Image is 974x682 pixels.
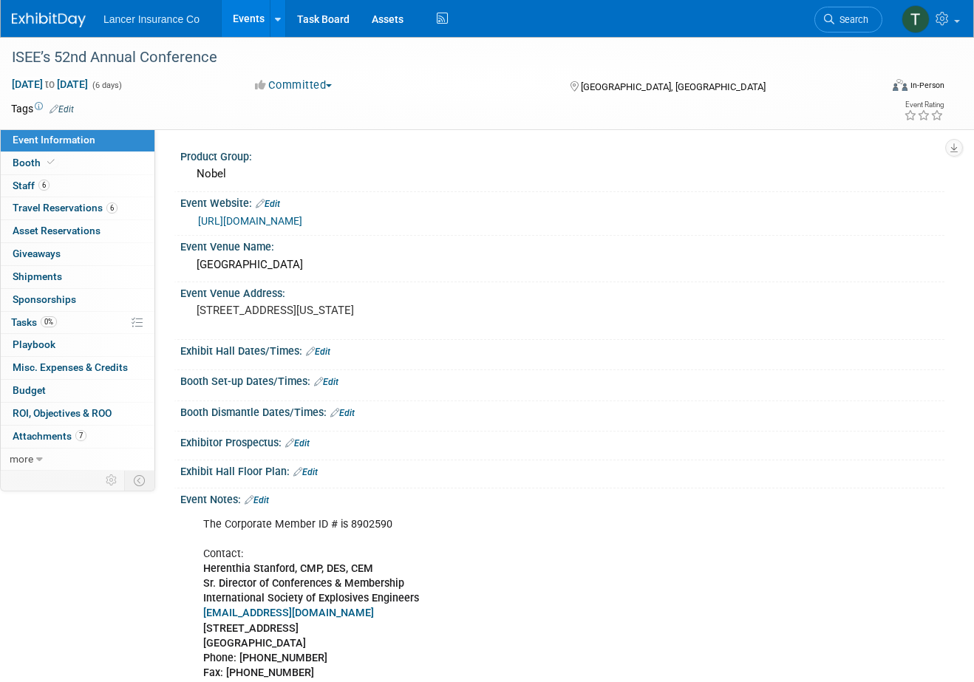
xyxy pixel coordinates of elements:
div: In-Person [910,80,944,91]
a: Travel Reservations6 [1,197,154,219]
span: [GEOGRAPHIC_DATA], [GEOGRAPHIC_DATA] [581,81,766,92]
span: Attachments [13,430,86,442]
span: Staff [13,180,50,191]
div: Booth Dismantle Dates/Times: [180,401,944,420]
div: Exhibitor Prospectus: [180,432,944,451]
a: Misc. Expenses & Credits [1,357,154,379]
a: Edit [285,438,310,449]
span: Shipments [13,270,62,282]
span: to [43,78,57,90]
div: Booth Set-up Dates/Times: [180,370,944,389]
a: Edit [330,408,355,418]
a: Playbook [1,334,154,356]
a: Shipments [1,266,154,288]
span: Playbook [13,338,55,350]
div: Event Venue Name: [180,236,944,254]
button: Committed [250,78,338,93]
a: Search [814,7,882,33]
div: Exhibit Hall Floor Plan: [180,460,944,480]
span: 6 [38,180,50,191]
pre: [STREET_ADDRESS][US_STATE] [197,304,483,317]
a: Budget [1,380,154,402]
span: Tasks [11,316,57,328]
div: Event Rating [904,101,944,109]
a: Giveaways [1,243,154,265]
a: Booth [1,152,154,174]
span: Asset Reservations [13,225,101,236]
span: ROI, Objectives & ROO [13,407,112,419]
div: Event Venue Address: [180,282,944,301]
a: Tasks0% [1,312,154,334]
div: Event Notes: [180,488,944,508]
b: International Society of Explosives Engineers [203,592,419,604]
span: Sponsorships [13,293,76,305]
img: Format-Inperson.png [893,79,907,91]
b: Sr. Director of Conferences & Membership [203,577,404,590]
div: Event Format [808,77,945,99]
td: Toggle Event Tabs [125,471,155,490]
a: [EMAIL_ADDRESS][DOMAIN_NAME] [203,607,374,619]
span: Giveaways [13,248,61,259]
span: 6 [106,202,118,214]
a: Edit [245,495,269,505]
span: [DATE] [DATE] [11,78,89,91]
b: Herenthia Stanford, CMP, DES, CEM [203,562,373,575]
b: [STREET_ADDRESS] [203,622,299,635]
a: Sponsorships [1,289,154,311]
b: [GEOGRAPHIC_DATA] [203,637,306,649]
span: Travel Reservations [13,202,118,214]
span: 0% [41,316,57,327]
a: Staff6 [1,175,154,197]
span: Lancer Insurance Co [103,13,200,25]
a: more [1,449,154,471]
a: [URL][DOMAIN_NAME] [198,215,302,227]
span: Search [834,14,868,25]
img: Terrence Forrest [902,5,930,33]
td: Tags [11,101,74,116]
span: (6 days) [91,81,122,90]
span: Misc. Expenses & Credits [13,361,128,373]
i: Booth reservation complete [47,158,55,166]
a: Edit [306,347,330,357]
a: Edit [314,377,338,387]
span: Booth [13,157,58,168]
td: Personalize Event Tab Strip [99,471,125,490]
div: Event Website: [180,192,944,211]
a: Asset Reservations [1,220,154,242]
div: Product Group: [180,146,944,164]
div: Exhibit Hall Dates/Times: [180,340,944,359]
a: Event Information [1,129,154,151]
img: ExhibitDay [12,13,86,27]
span: Event Information [13,134,95,146]
span: more [10,453,33,465]
a: Attachments7 [1,426,154,448]
a: Edit [50,104,74,115]
a: Edit [293,467,318,477]
div: [GEOGRAPHIC_DATA] [191,253,933,276]
div: ISEE’s 52nd Annual Conference [7,44,865,71]
b: Phone: [PHONE_NUMBER] [203,652,327,664]
a: ROI, Objectives & ROO [1,403,154,425]
div: Nobel [191,163,933,185]
span: 7 [75,430,86,441]
span: Budget [13,384,46,396]
a: Edit [256,199,280,209]
b: Fax: [PHONE_NUMBER] [203,666,314,679]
